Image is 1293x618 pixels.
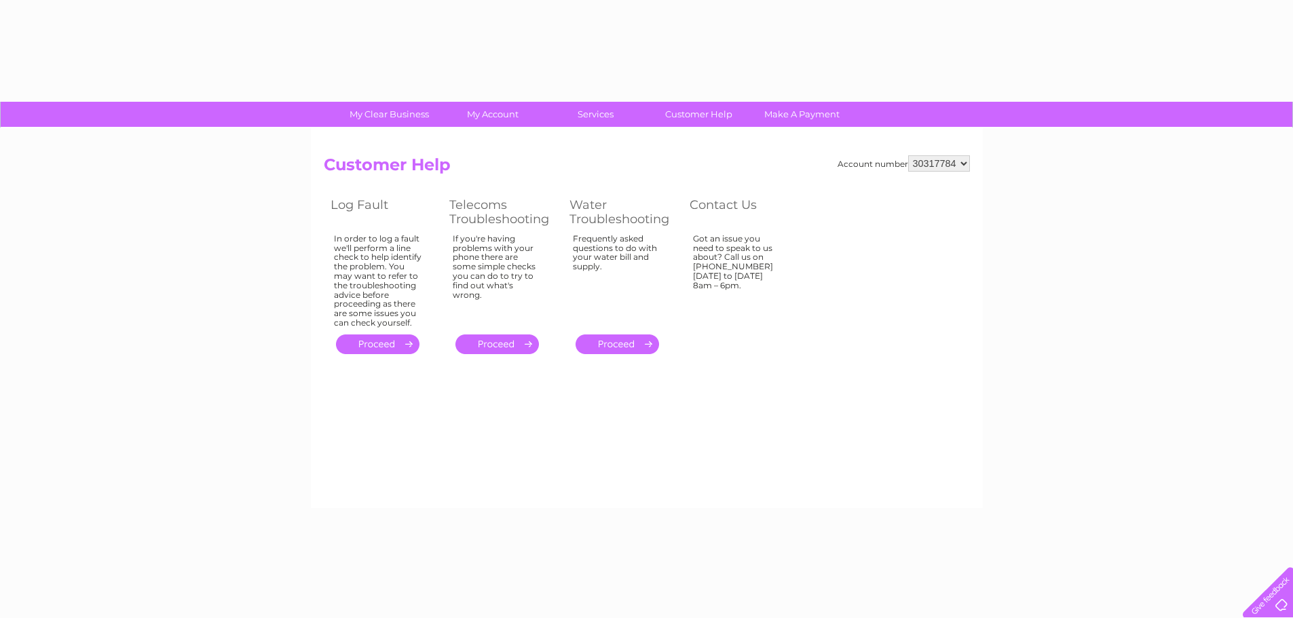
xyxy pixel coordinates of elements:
div: In order to log a fault we'll perform a line check to help identify the problem. You may want to ... [334,234,422,328]
div: Account number [838,155,970,172]
th: Log Fault [324,194,443,230]
div: Frequently asked questions to do with your water bill and supply. [573,234,662,322]
a: . [576,334,659,354]
a: Services [540,102,652,127]
div: If you're having problems with your phone there are some simple checks you can do to try to find ... [453,234,542,322]
a: My Account [436,102,548,127]
a: . [336,334,419,354]
h2: Customer Help [324,155,970,181]
th: Contact Us [683,194,802,230]
a: Customer Help [643,102,755,127]
a: . [455,334,539,354]
th: Telecoms Troubleshooting [443,194,563,230]
th: Water Troubleshooting [563,194,683,230]
div: Got an issue you need to speak to us about? Call us on [PHONE_NUMBER] [DATE] to [DATE] 8am – 6pm. [693,234,781,322]
a: Make A Payment [746,102,858,127]
a: My Clear Business [333,102,445,127]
